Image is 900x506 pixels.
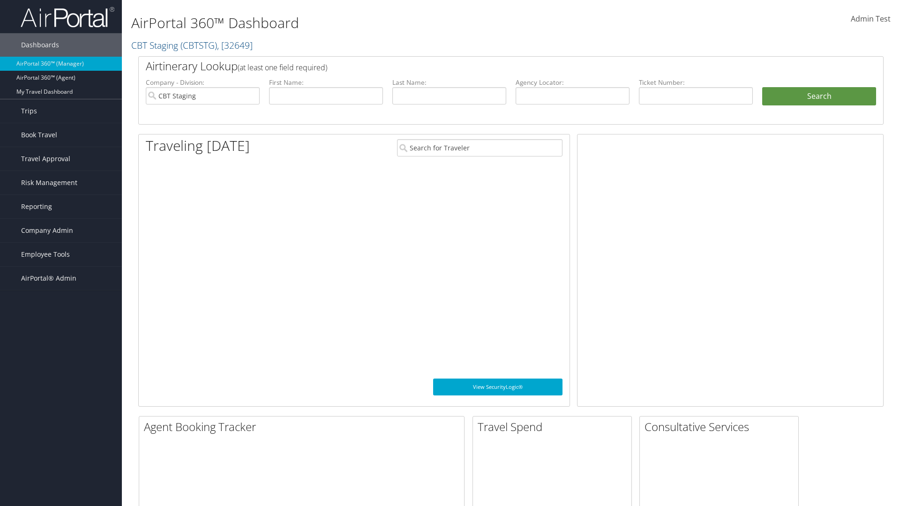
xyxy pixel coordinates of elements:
span: Trips [21,99,37,123]
span: ( CBTSTG ) [180,39,217,52]
span: Company Admin [21,219,73,242]
img: airportal-logo.png [21,6,114,28]
span: , [ 32649 ] [217,39,253,52]
label: Ticket Number: [639,78,753,87]
span: Employee Tools [21,243,70,266]
label: Company - Division: [146,78,260,87]
label: First Name: [269,78,383,87]
label: Last Name: [392,78,506,87]
span: Dashboards [21,33,59,57]
h2: Airtinerary Lookup [146,58,814,74]
button: Search [762,87,876,106]
span: Travel Approval [21,147,70,171]
h1: Traveling [DATE] [146,136,250,156]
h2: Agent Booking Tracker [144,419,464,435]
span: Book Travel [21,123,57,147]
span: AirPortal® Admin [21,267,76,290]
label: Agency Locator: [516,78,630,87]
a: Admin Test [851,5,891,34]
span: (at least one field required) [238,62,327,73]
input: Search for Traveler [397,139,562,156]
a: View SecurityLogic® [433,379,562,395]
span: Admin Test [851,14,891,24]
span: Risk Management [21,171,77,194]
span: Reporting [21,195,52,218]
h1: AirPortal 360™ Dashboard [131,13,637,33]
a: CBT Staging [131,39,253,52]
h2: Consultative Services [645,419,798,435]
h2: Travel Spend [478,419,631,435]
